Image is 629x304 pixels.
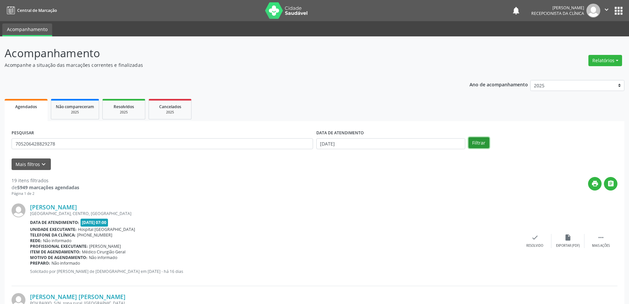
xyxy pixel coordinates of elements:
[30,203,77,211] a: [PERSON_NAME]
[5,45,438,62] p: Acompanhamento
[30,255,87,260] b: Motivo de agendamento:
[586,4,600,18] img: img
[5,5,57,16] a: Central de Marcação
[531,11,584,16] span: Recepcionista da clínica
[30,249,81,255] b: Item de agendamento:
[30,211,518,216] div: [GEOGRAPHIC_DATA], CENTRO, [GEOGRAPHIC_DATA]
[2,23,52,36] a: Acompanhamento
[531,234,539,241] i: check
[12,203,25,217] img: img
[613,5,624,17] button: apps
[30,269,518,274] p: Solicitado por [PERSON_NAME] de [DEMOGRAPHIC_DATA] em [DATE] - há 16 dias
[470,80,528,88] p: Ano de acompanhamento
[597,234,605,241] i: 
[591,180,599,187] i: print
[588,177,602,191] button: print
[531,5,584,11] div: [PERSON_NAME]
[469,137,489,149] button: Filtrar
[604,177,617,191] button: 
[159,104,181,109] span: Cancelados
[12,158,51,170] button: Mais filtroskeyboard_arrow_down
[17,184,79,191] strong: 5949 marcações agendadas
[30,220,79,225] b: Data de atendimento:
[30,293,125,300] a: [PERSON_NAME] [PERSON_NAME]
[17,8,57,13] span: Central de Marcação
[30,260,50,266] b: Preparo:
[30,243,88,249] b: Profissional executante:
[12,191,79,196] div: Página 1 de 2
[107,110,140,115] div: 2025
[600,4,613,18] button: 
[556,243,580,248] div: Exportar (PDF)
[30,227,77,232] b: Unidade executante:
[82,249,125,255] span: Médico Cirurgião Geral
[89,243,121,249] span: [PERSON_NAME]
[30,238,42,243] b: Rede:
[43,238,71,243] span: Não informado
[77,232,112,238] span: [PHONE_NUMBER]
[154,110,187,115] div: 2025
[78,227,135,232] span: Hospital [GEOGRAPHIC_DATA]
[12,184,79,191] div: de
[114,104,134,109] span: Resolvidos
[56,104,94,109] span: Não compareceram
[588,55,622,66] button: Relatórios
[5,62,438,68] p: Acompanhe a situação das marcações correntes e finalizadas
[89,255,117,260] span: Não informado
[81,219,108,226] span: [DATE] 07:00
[12,177,79,184] div: 19 itens filtrados
[12,138,313,150] input: Nome, CNS
[316,138,465,150] input: Selecione um intervalo
[526,243,543,248] div: Resolvido
[30,232,76,238] b: Telefone da clínica:
[56,110,94,115] div: 2025
[592,243,610,248] div: Mais ações
[511,6,521,15] button: notifications
[564,234,572,241] i: insert_drive_file
[12,128,34,138] label: PESQUISAR
[15,104,37,109] span: Agendados
[52,260,80,266] span: Não informado
[603,6,610,13] i: 
[316,128,364,138] label: DATA DE ATENDIMENTO
[607,180,614,187] i: 
[40,161,47,168] i: keyboard_arrow_down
